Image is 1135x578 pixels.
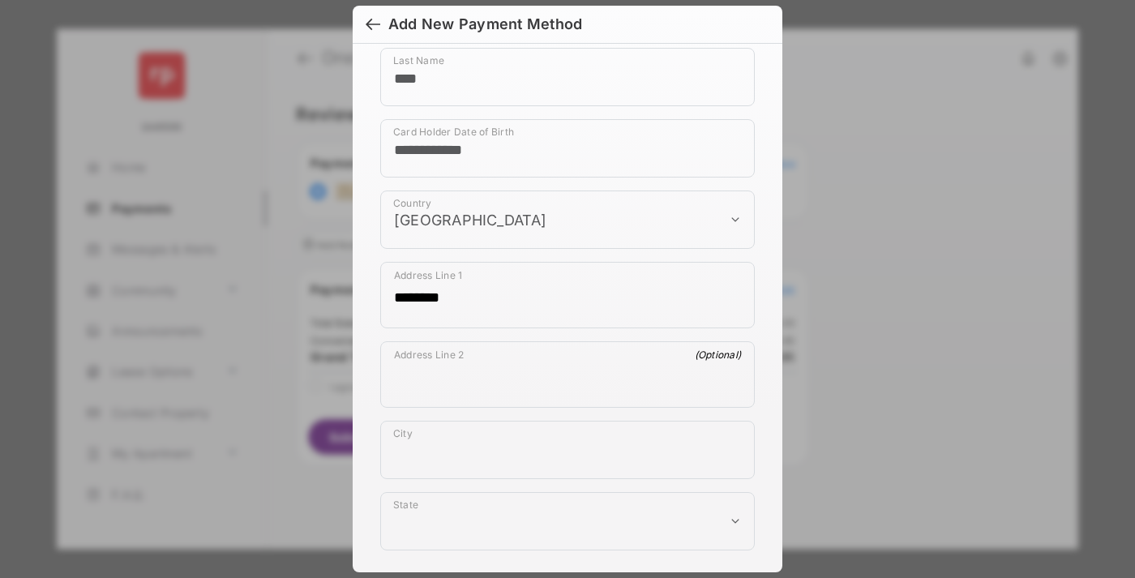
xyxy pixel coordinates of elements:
[388,15,582,33] div: Add New Payment Method
[380,341,755,408] div: payment_method_screening[postal_addresses][addressLine2]
[380,421,755,479] div: payment_method_screening[postal_addresses][locality]
[380,492,755,550] div: payment_method_screening[postal_addresses][administrativeArea]
[380,262,755,328] div: payment_method_screening[postal_addresses][addressLine1]
[380,191,755,249] div: payment_method_screening[postal_addresses][country]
